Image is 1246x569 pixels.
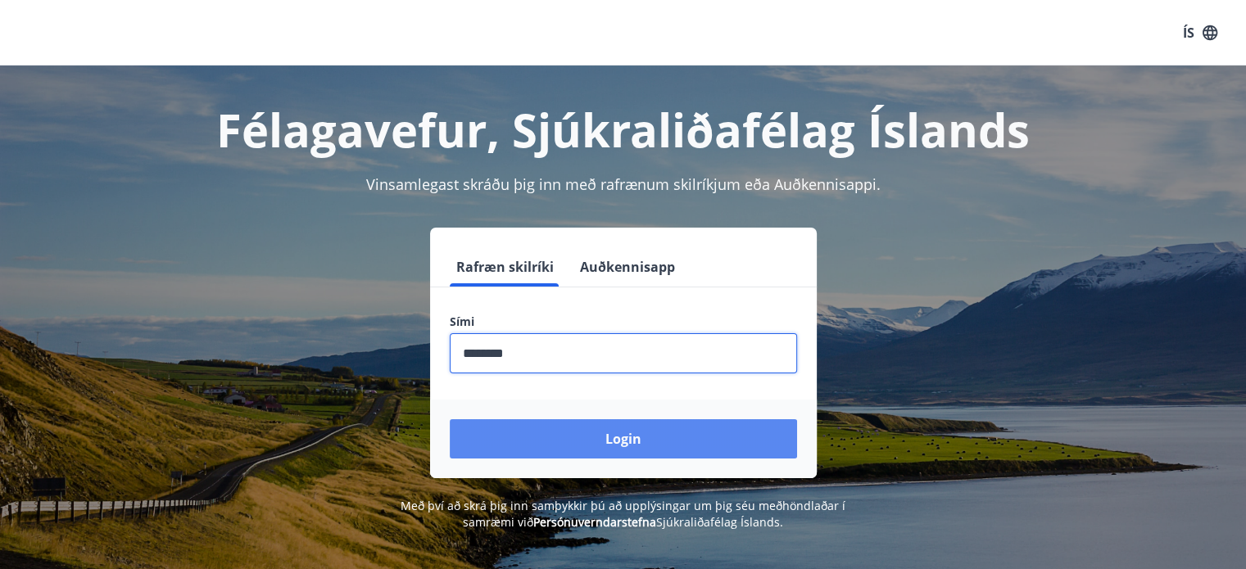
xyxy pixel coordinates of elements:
button: Login [450,419,797,458]
button: ÍS [1174,18,1226,47]
a: Persónuverndarstefna [533,514,656,530]
label: Sími [450,314,797,330]
button: Rafræn skilríki [450,247,560,287]
h1: Félagavefur, Sjúkraliðafélag Íslands [53,98,1194,160]
span: Með því að skrá þig inn samþykkir þú að upplýsingar um þig séu meðhöndlaðar í samræmi við Sjúkral... [401,498,845,530]
span: Vinsamlegast skráðu þig inn með rafrænum skilríkjum eða Auðkennisappi. [366,174,881,194]
button: Auðkennisapp [573,247,682,287]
